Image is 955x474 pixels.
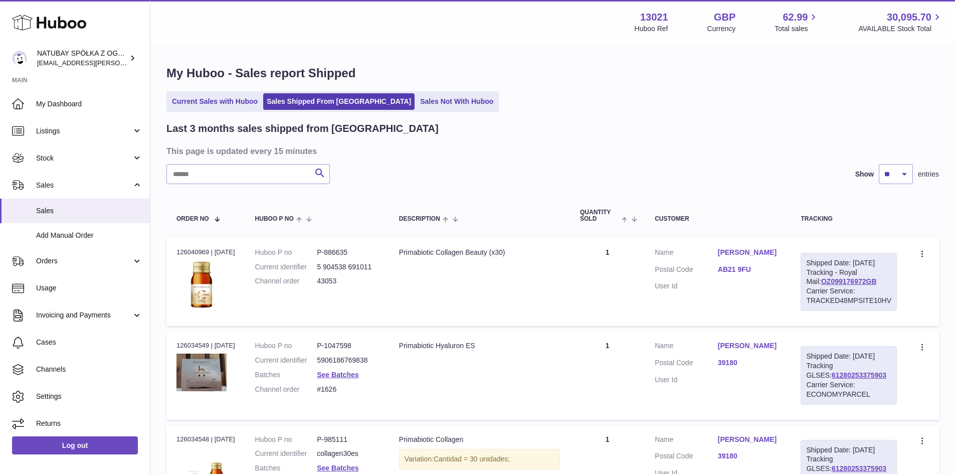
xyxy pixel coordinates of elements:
[858,24,943,34] span: AVAILABLE Stock Total
[176,260,227,310] img: 130211698054880.jpg
[317,464,358,472] a: See Batches
[718,451,781,461] a: 39180
[36,256,132,266] span: Orders
[399,435,560,444] div: Primabiotic Collagen
[166,145,936,156] h3: This page is updated every 15 minutes
[176,341,235,350] div: 126034549 | [DATE]
[12,51,27,66] img: kacper.antkowski@natubay.pl
[168,93,261,110] a: Current Sales with Huboo
[707,24,736,34] div: Currency
[806,258,891,268] div: Shipped Date: [DATE]
[580,209,619,222] span: Quantity Sold
[37,59,201,67] span: [EMAIL_ADDRESS][PERSON_NAME][DOMAIN_NAME]
[801,253,897,311] div: Tracking - Royal Mail:
[858,11,943,34] a: 30,095.70 AVAILABLE Stock Total
[718,265,781,274] a: AB21 9FU
[821,277,877,285] a: OZ099176972GB
[317,435,379,444] dd: P-985111
[714,11,735,24] strong: GBP
[806,352,891,361] div: Shipped Date: [DATE]
[36,206,142,216] span: Sales
[655,375,718,385] dt: User Id
[640,11,668,24] strong: 13021
[801,346,897,404] div: Tracking GLSES:
[36,310,132,320] span: Invoicing and Payments
[36,283,142,293] span: Usage
[37,49,127,68] div: NATUBAY SPÓŁKA Z OGRANICZONĄ ODPOWIEDZIALNOŚCIĄ
[806,286,891,305] div: Carrier Service: TRACKED48MPSITE10HV
[655,248,718,260] dt: Name
[255,216,294,222] span: Huboo P no
[887,11,931,24] span: 30,095.70
[317,341,379,351] dd: P-1047598
[775,11,819,34] a: 62.99 Total sales
[832,464,886,472] a: 61280253375903
[255,463,317,473] dt: Batches
[399,216,440,222] span: Description
[255,370,317,380] dt: Batches
[317,262,379,272] dd: 5 904538 691011
[263,93,415,110] a: Sales Shipped From [GEOGRAPHIC_DATA]
[255,262,317,272] dt: Current identifier
[166,65,939,81] h1: My Huboo - Sales report Shipped
[255,276,317,286] dt: Channel order
[255,356,317,365] dt: Current identifier
[655,435,718,447] dt: Name
[255,248,317,257] dt: Huboo P no
[176,435,235,444] div: 126034548 | [DATE]
[718,248,781,257] a: [PERSON_NAME]
[36,419,142,428] span: Returns
[718,358,781,368] a: 39180
[783,11,808,24] span: 62.99
[12,436,138,454] a: Log out
[832,371,886,379] a: 61280253375903
[255,341,317,351] dt: Huboo P no
[317,248,379,257] dd: P-886635
[399,341,560,351] div: Primabiotic Hyaluron ES
[718,435,781,444] a: [PERSON_NAME]
[317,371,358,379] a: See Batches
[806,380,891,399] div: Carrier Service: ECONOMYPARCEL
[36,338,142,347] span: Cases
[317,276,379,286] dd: 43053
[176,216,209,222] span: Order No
[36,153,132,163] span: Stock
[176,354,227,391] img: 1749717029.jpg
[255,435,317,444] dt: Huboo P no
[635,24,668,34] div: Huboo Ref
[918,170,939,179] span: entries
[775,24,819,34] span: Total sales
[417,93,497,110] a: Sales Not With Huboo
[801,216,897,222] div: Tracking
[399,449,560,469] div: Variation:
[255,449,317,458] dt: Current identifier
[36,99,142,109] span: My Dashboard
[317,449,379,458] dd: collagen30es
[317,356,379,365] dd: 5906186769838
[176,248,235,257] div: 126040969 | [DATE]
[36,365,142,374] span: Channels
[570,238,645,326] td: 1
[806,445,891,455] div: Shipped Date: [DATE]
[36,126,132,136] span: Listings
[36,181,132,190] span: Sales
[655,451,718,463] dt: Postal Code
[399,248,560,257] div: Primabiotic Collagen Beauty (x30)
[36,231,142,240] span: Add Manual Order
[655,265,718,277] dt: Postal Code
[317,385,379,394] dd: #1626
[255,385,317,394] dt: Channel order
[655,358,718,370] dt: Postal Code
[655,281,718,291] dt: User Id
[434,455,510,463] span: Cantidad = 30 unidades;
[655,216,781,222] div: Customer
[166,122,439,135] h2: Last 3 months sales shipped from [GEOGRAPHIC_DATA]
[855,170,874,179] label: Show
[655,341,718,353] dt: Name
[570,331,645,419] td: 1
[718,341,781,351] a: [PERSON_NAME]
[36,392,142,401] span: Settings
